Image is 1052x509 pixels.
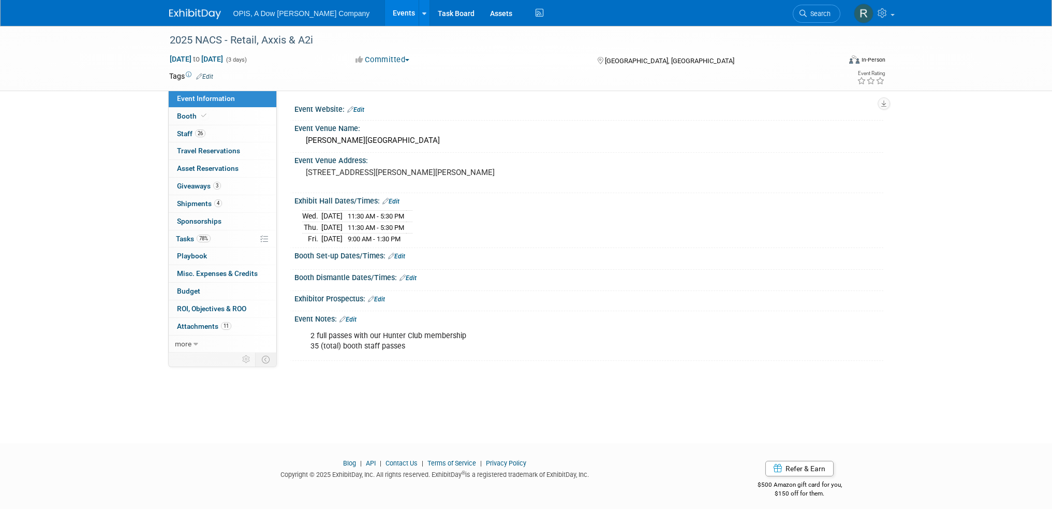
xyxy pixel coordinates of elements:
[177,94,235,103] span: Event Information
[169,318,276,335] a: Attachments11
[221,322,231,330] span: 11
[793,5,840,23] a: Search
[294,311,883,325] div: Event Notes:
[255,353,276,366] td: Toggle Event Tabs
[177,164,239,172] span: Asset Reservations
[166,31,825,50] div: 2025 NACS - Retail, Axxis & A2i
[169,248,276,265] a: Playbook
[169,213,276,230] a: Sponsorships
[169,178,276,195] a: Giveaways3
[201,113,206,119] i: Booth reservation complete
[321,211,343,222] td: [DATE]
[294,101,883,115] div: Event Website:
[169,9,221,19] img: ExhibitDay
[294,153,883,166] div: Event Venue Address:
[169,283,276,300] a: Budget
[765,461,834,476] a: Refer & Earn
[169,90,276,107] a: Event Information
[225,56,247,63] span: (3 days)
[321,233,343,244] td: [DATE]
[177,199,222,208] span: Shipments
[302,233,321,244] td: Fri.
[294,121,883,134] div: Event Venue Name:
[427,459,476,467] a: Terms of Service
[169,468,701,479] div: Copyright © 2025 ExhibitDay, Inc. All rights reserved. ExhibitDay is a registered trademark of Ex...
[303,326,769,357] div: 2 full passes with our Hunter Club membership 35 (total) booth staff passes
[348,224,404,231] span: 11:30 AM - 5:30 PM
[169,160,276,177] a: Asset Reservations
[213,182,221,190] span: 3
[238,353,256,366] td: Personalize Event Tab Strip
[302,222,321,234] td: Thu.
[176,235,211,243] span: Tasks
[177,287,200,295] span: Budget
[779,54,886,69] div: Event Format
[177,147,240,155] span: Travel Reservations
[177,217,221,225] span: Sponsorships
[854,4,873,23] img: Renee Ortner
[175,340,191,348] span: more
[462,470,465,476] sup: ®
[169,265,276,282] a: Misc. Expenses & Credits
[169,195,276,212] a: Shipments4
[849,55,860,64] img: Format-Inperson.png
[368,296,385,303] a: Edit
[294,270,883,283] div: Booth Dismantle Dates/Times:
[399,274,417,282] a: Edit
[169,142,276,159] a: Travel Reservations
[169,108,276,125] a: Booth
[716,489,883,498] div: $150 off for them.
[177,304,246,313] span: ROI, Objectives & ROO
[169,300,276,317] a: ROI, Objectives & ROO
[169,54,224,64] span: [DATE] [DATE]
[358,459,364,467] span: |
[169,230,276,248] a: Tasks78%
[382,198,399,205] a: Edit
[366,459,376,467] a: API
[352,54,413,65] button: Committed
[177,252,207,260] span: Playbook
[177,112,209,120] span: Booth
[347,106,364,113] a: Edit
[294,291,883,304] div: Exhibitor Prospectus:
[348,212,404,220] span: 11:30 AM - 5:30 PM
[486,459,526,467] a: Privacy Policy
[233,9,370,18] span: OPIS, A Dow [PERSON_NAME] Company
[321,222,343,234] td: [DATE]
[294,248,883,261] div: Booth Set-up Dates/Times:
[177,129,205,138] span: Staff
[339,316,357,323] a: Edit
[294,193,883,207] div: Exhibit Hall Dates/Times:
[169,125,276,142] a: Staff26
[419,459,426,467] span: |
[214,199,222,207] span: 4
[377,459,384,467] span: |
[169,336,276,353] a: more
[348,235,401,243] span: 9:00 AM - 1:30 PM
[861,56,885,64] div: In-Person
[605,57,734,65] span: [GEOGRAPHIC_DATA], [GEOGRAPHIC_DATA]
[716,474,883,498] div: $500 Amazon gift card for you,
[191,55,201,63] span: to
[177,322,231,330] span: Attachments
[306,168,528,177] pre: [STREET_ADDRESS][PERSON_NAME][PERSON_NAME]
[177,182,221,190] span: Giveaways
[386,459,418,467] a: Contact Us
[478,459,484,467] span: |
[857,71,885,76] div: Event Rating
[169,71,213,81] td: Tags
[177,269,258,278] span: Misc. Expenses & Credits
[807,10,831,18] span: Search
[195,129,205,137] span: 26
[302,211,321,222] td: Wed.
[197,235,211,242] span: 78%
[343,459,356,467] a: Blog
[302,133,876,149] div: [PERSON_NAME][GEOGRAPHIC_DATA]
[196,73,213,80] a: Edit
[388,253,405,260] a: Edit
